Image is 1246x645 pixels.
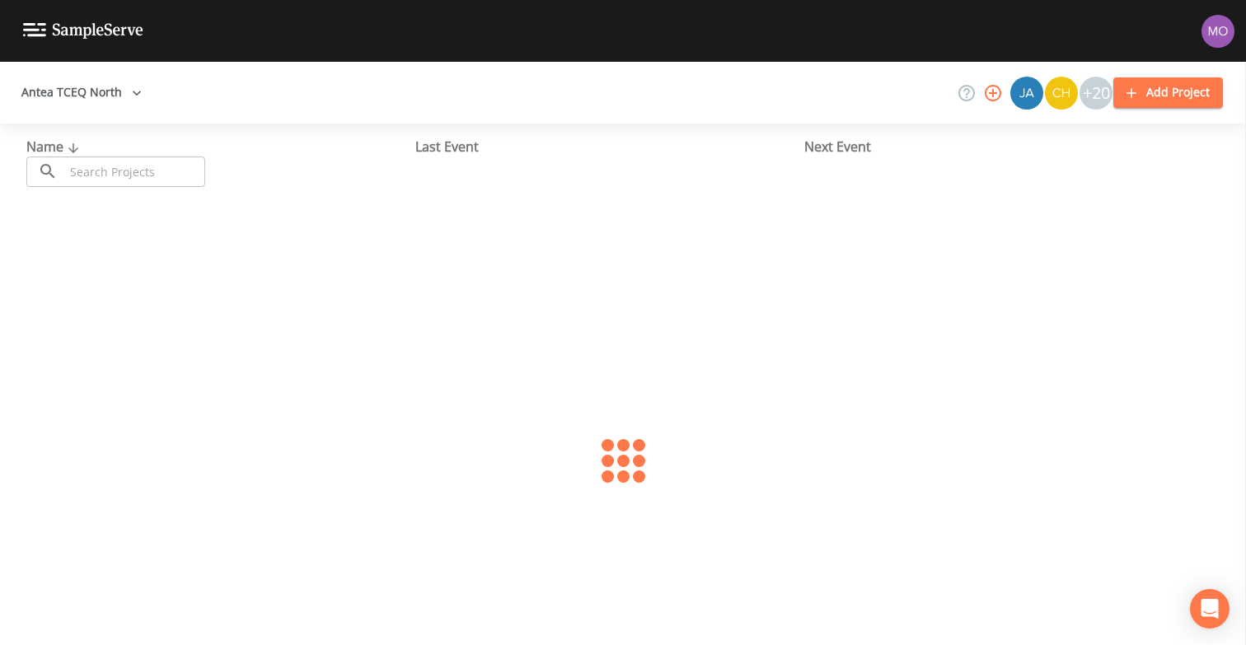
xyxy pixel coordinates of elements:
[1190,589,1230,629] div: Open Intercom Messenger
[1010,77,1043,110] img: 2e773653e59f91cc345d443c311a9659
[1009,77,1044,110] div: James Whitmire
[1113,77,1223,108] button: Add Project
[26,138,83,156] span: Name
[1080,77,1112,110] div: +20
[64,157,205,187] input: Search Projects
[1201,15,1234,48] img: 4e251478aba98ce068fb7eae8f78b90c
[804,137,1193,157] div: Next Event
[415,137,804,157] div: Last Event
[1045,77,1078,110] img: c74b8b8b1c7a9d34f67c5e0ca157ed15
[1044,77,1079,110] div: Charles Medina
[15,77,148,108] button: Antea TCEQ North
[23,23,143,39] img: logo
